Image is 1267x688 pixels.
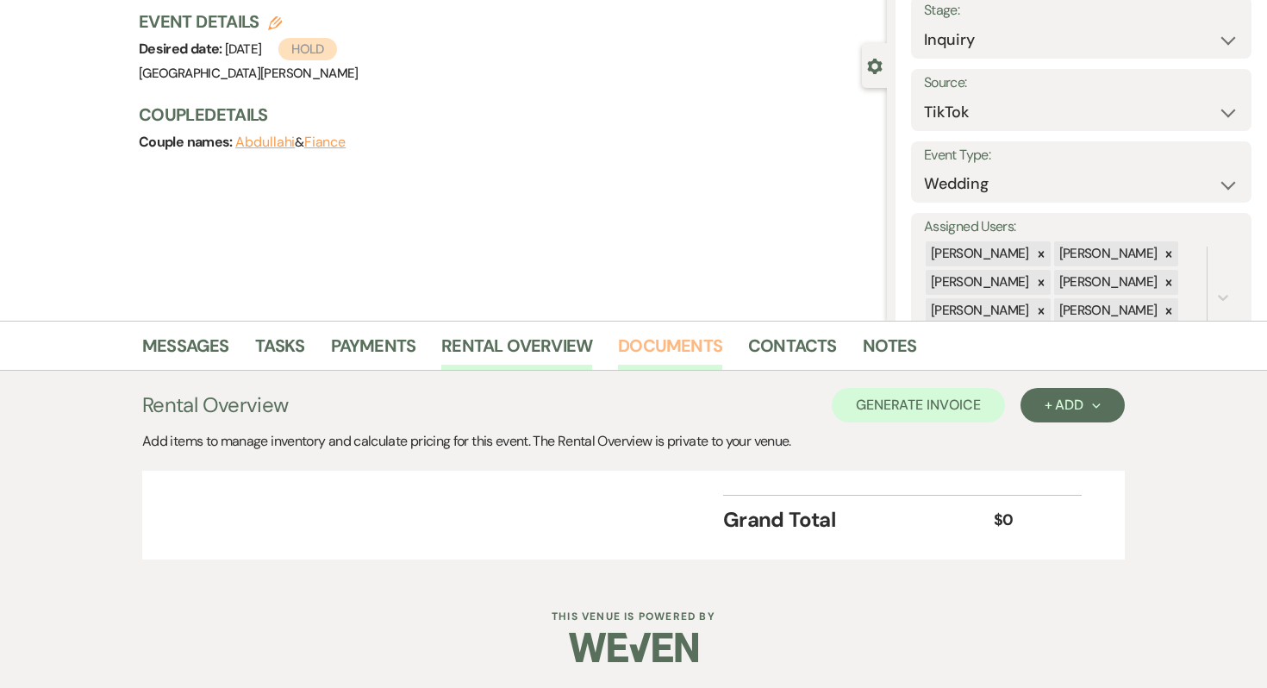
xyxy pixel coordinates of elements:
label: Source: [924,71,1239,96]
div: + Add [1045,398,1101,412]
span: Hold [278,38,336,60]
a: Tasks [255,332,305,370]
div: [PERSON_NAME] [1054,298,1160,323]
a: Notes [863,332,917,370]
span: [GEOGRAPHIC_DATA][PERSON_NAME] [139,65,359,82]
h3: Couple Details [139,103,870,127]
img: Weven Logo [569,617,698,678]
button: Abdullahi [235,135,295,149]
span: Desired date: [139,40,225,58]
div: Add items to manage inventory and calculate pricing for this event. The Rental Overview is privat... [142,431,1125,452]
span: & [235,134,346,151]
div: [PERSON_NAME] [926,270,1032,295]
div: $0 [994,509,1061,532]
h3: Event Details [139,9,359,34]
button: Fiance [304,135,346,149]
h3: Rental Overview [142,390,288,421]
div: [PERSON_NAME] [926,241,1032,266]
a: Rental Overview [441,332,592,370]
a: Contacts [748,332,837,370]
a: Payments [331,332,416,370]
span: [DATE] [225,41,337,58]
button: + Add [1020,388,1125,422]
a: Messages [142,332,229,370]
span: Couple names: [139,133,235,151]
div: Grand Total [723,504,994,535]
div: [PERSON_NAME] [1054,270,1160,295]
a: Documents [618,332,722,370]
label: Assigned Users: [924,215,1239,240]
div: [PERSON_NAME] [1054,241,1160,266]
label: Event Type: [924,143,1239,168]
button: Close lead details [867,57,883,73]
div: [PERSON_NAME] [926,298,1032,323]
button: Generate Invoice [832,388,1005,422]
